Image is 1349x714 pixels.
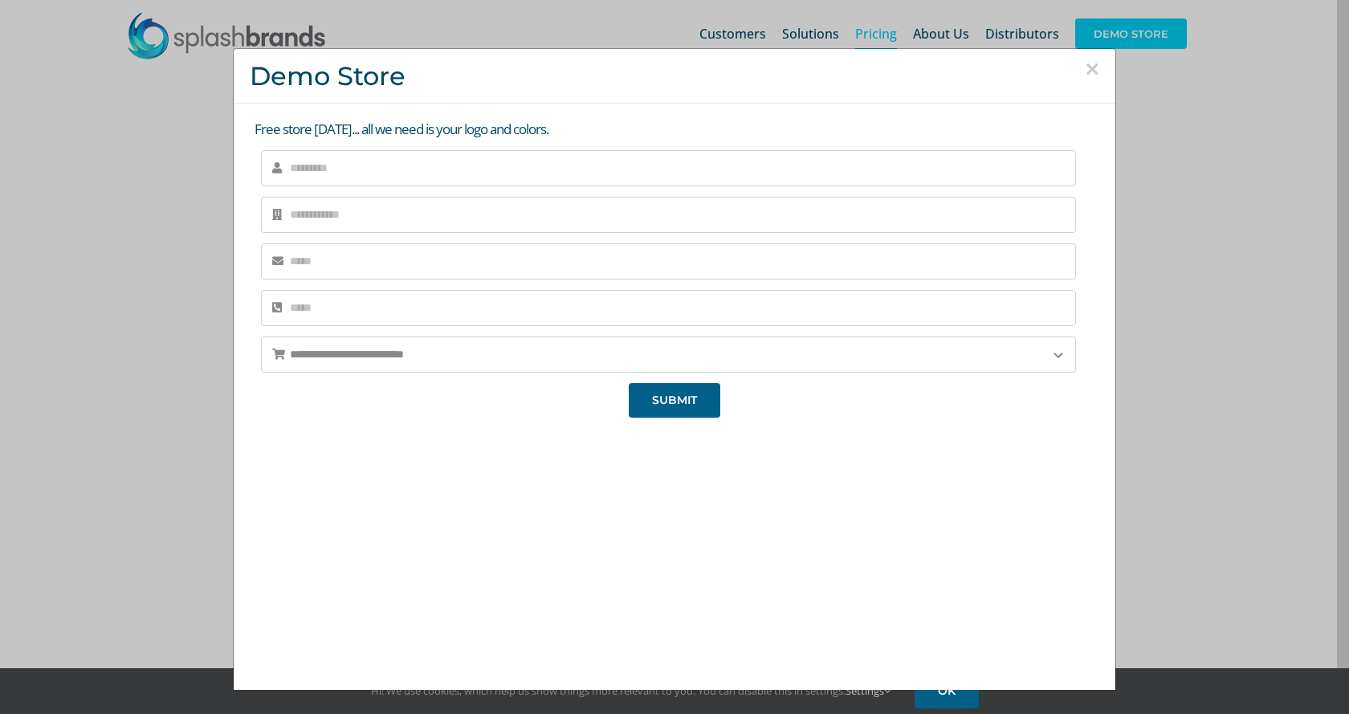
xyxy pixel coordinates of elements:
[1085,57,1099,81] button: Close
[652,394,697,407] span: SUBMIT
[629,383,720,418] button: SUBMIT
[255,120,1099,140] p: Free store [DATE]... all we need is your logo and colors.
[250,61,1099,91] h3: Demo Store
